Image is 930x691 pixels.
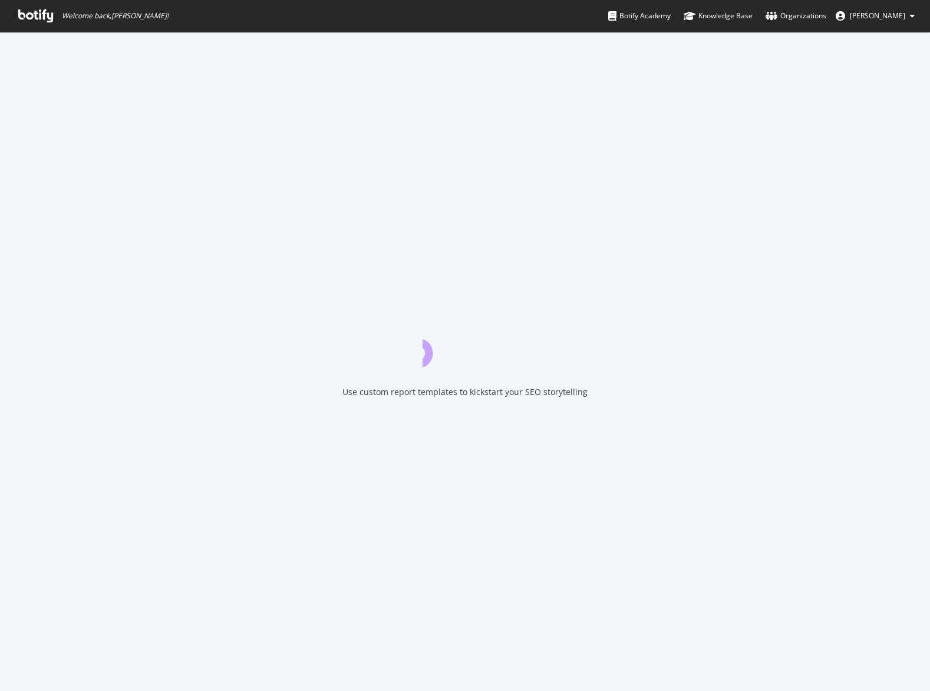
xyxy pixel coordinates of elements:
span: Mike Tekula [850,11,905,21]
div: Use custom report templates to kickstart your SEO storytelling [342,386,588,398]
div: Botify Academy [608,10,671,22]
div: Knowledge Base [684,10,753,22]
span: Welcome back, [PERSON_NAME] ! [62,11,169,21]
button: [PERSON_NAME] [826,6,924,25]
div: animation [423,325,507,367]
div: Organizations [766,10,826,22]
